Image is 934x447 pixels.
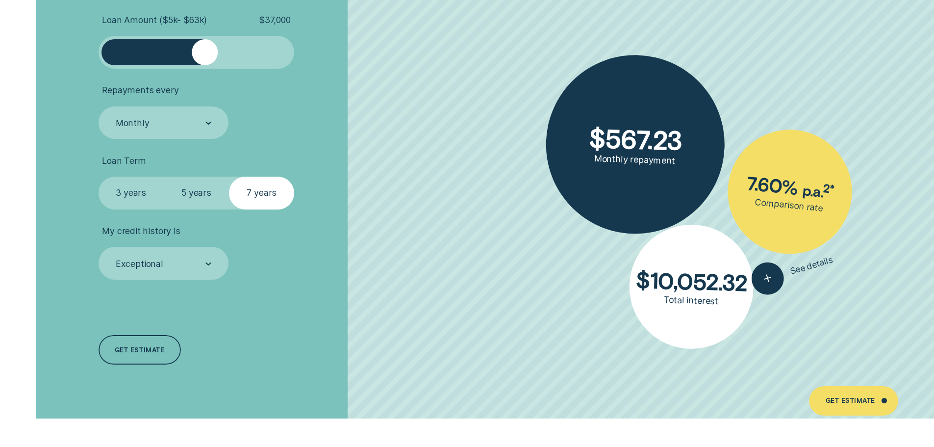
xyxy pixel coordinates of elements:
span: Loan Term [102,156,146,166]
span: See details [789,255,834,277]
label: 7 years [229,177,294,210]
label: 5 years [164,177,229,210]
span: Repayments every [102,85,178,96]
span: Loan Amount ( $5k - $63k ) [102,15,207,26]
label: 3 years [99,177,164,210]
a: Get Estimate [809,386,898,416]
button: See details [748,244,837,298]
div: Monthly [116,118,150,129]
span: $ 37,000 [259,15,291,26]
a: Get estimate [99,335,181,365]
span: My credit history is [102,226,180,237]
div: Exceptional [116,259,163,269]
